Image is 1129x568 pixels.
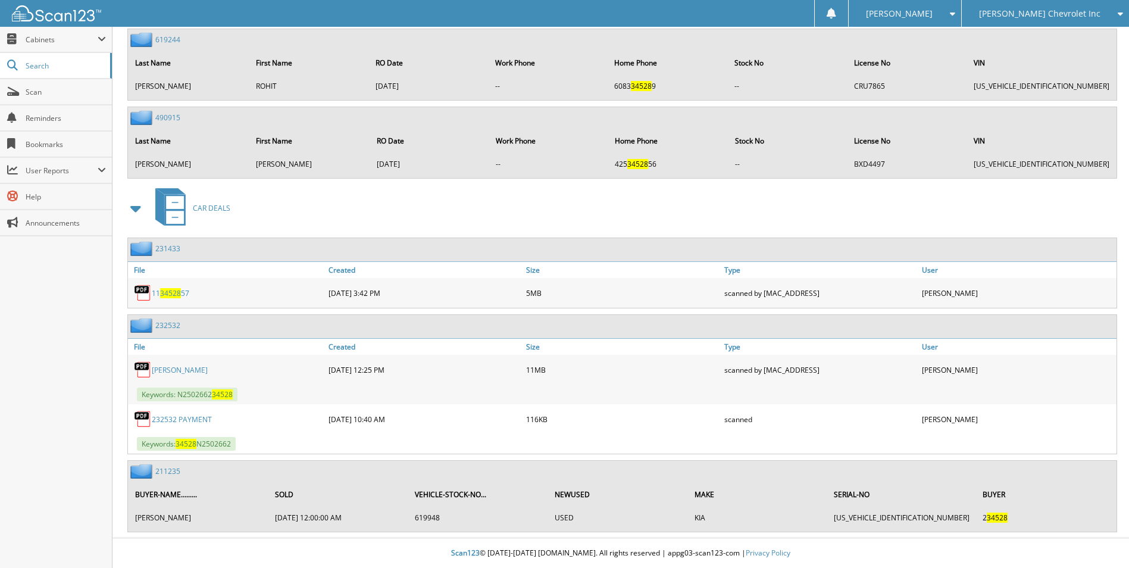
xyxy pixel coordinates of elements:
[26,113,106,123] span: Reminders
[968,129,1115,153] th: VIN
[326,281,523,305] div: [DATE] 3:42 PM
[129,508,268,528] td: [PERSON_NAME]
[721,407,919,431] div: scanned
[130,32,155,47] img: folder2.png
[370,76,488,96] td: [DATE]
[631,81,652,91] span: 34528
[721,339,919,355] a: Type
[137,437,236,451] span: Keywords: N2502662
[112,539,1129,568] div: © [DATE]-[DATE] [DOMAIN_NAME]. All rights reserved | appg03-scan123-com |
[968,154,1115,174] td: [US_VEHICLE_IDENTIFICATION_NUMBER]
[1069,511,1129,568] iframe: Chat Widget
[609,154,728,174] td: 425 56
[326,358,523,382] div: [DATE] 12:25 PM
[130,318,155,333] img: folder2.png
[128,262,326,278] a: File
[968,76,1115,96] td: [US_VEHICLE_IDENTIFICATION_NUMBER]
[968,51,1115,75] th: VIN
[828,482,975,507] th: SERIAL-NO
[608,51,727,75] th: Home Phone
[250,129,370,153] th: First Name
[828,508,975,528] td: [US_VEHICLE_IDENTIFICATION_NUMBER]
[523,407,721,431] div: 116KB
[919,407,1117,431] div: [PERSON_NAME]
[451,548,480,558] span: Scan123
[250,51,368,75] th: First Name
[729,154,847,174] td: --
[160,288,181,298] span: 34528
[12,5,101,21] img: scan123-logo-white.svg
[523,358,721,382] div: 11MB
[489,51,608,75] th: Work Phone
[919,281,1117,305] div: [PERSON_NAME]
[608,76,727,96] td: 6083 9
[250,76,368,96] td: ROHIT
[689,508,827,528] td: KIA
[326,262,523,278] a: Created
[549,508,687,528] td: USED
[523,339,721,355] a: Size
[549,482,687,507] th: NEWUSED
[729,129,847,153] th: Stock No
[269,508,408,528] td: [DATE] 12:00:00 AM
[26,192,106,202] span: Help
[609,129,728,153] th: Home Phone
[134,410,152,428] img: PDF.png
[176,439,196,449] span: 34528
[155,320,180,330] a: 232532
[490,154,608,174] td: --
[848,129,967,153] th: License No
[128,339,326,355] a: File
[152,365,208,375] a: [PERSON_NAME]
[129,129,249,153] th: Last Name
[130,241,155,256] img: folder2.png
[129,76,249,96] td: [PERSON_NAME]
[130,464,155,479] img: folder2.png
[919,358,1117,382] div: [PERSON_NAME]
[848,51,967,75] th: License No
[129,51,249,75] th: Last Name
[130,110,155,125] img: folder2.png
[490,129,608,153] th: Work Phone
[979,10,1100,17] span: [PERSON_NAME] Chevrolet Inc
[326,407,523,431] div: [DATE] 10:40 AM
[26,61,104,71] span: Search
[371,129,489,153] th: RO Date
[155,35,180,45] a: 619244
[155,466,180,476] a: 211235
[326,339,523,355] a: Created
[866,10,933,17] span: [PERSON_NAME]
[689,482,827,507] th: MAKE
[728,51,846,75] th: Stock No
[152,288,189,298] a: 113452857
[370,51,488,75] th: RO Date
[489,76,608,96] td: --
[148,185,230,232] a: CAR DEALS
[409,482,548,507] th: VEHICLE-STOCK-NO...
[523,262,721,278] a: Size
[129,154,249,174] td: [PERSON_NAME]
[987,513,1008,523] span: 34528
[977,482,1115,507] th: BUYER
[919,262,1117,278] a: User
[137,388,237,401] span: Keywords: N2502662
[977,508,1115,528] td: 2
[919,339,1117,355] a: User
[409,508,548,528] td: 619948
[155,244,180,254] a: 231433
[26,87,106,97] span: Scan
[129,482,268,507] th: BUYER-NAME.........
[193,203,230,213] span: CAR DEALS
[721,358,919,382] div: scanned by [MAC_ADDRESS]
[627,159,648,169] span: 34528
[152,414,212,425] a: 232532 PAYMENT
[26,166,98,176] span: User Reports
[212,389,233,400] span: 34528
[746,548,790,558] a: Privacy Policy
[269,482,408,507] th: SOLD
[134,361,152,379] img: PDF.png
[848,154,967,174] td: BXD4497
[523,281,721,305] div: 5MB
[155,113,180,123] a: 490915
